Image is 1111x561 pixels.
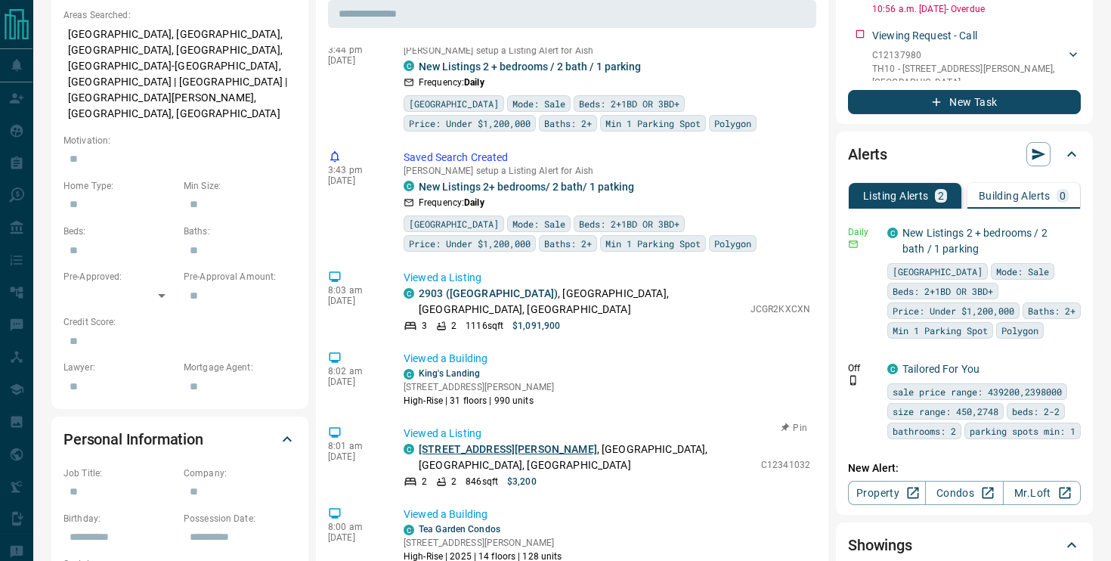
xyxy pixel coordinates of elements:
p: Possession Date: [184,512,296,525]
div: condos.ca [404,181,414,191]
p: Frequency: [419,196,484,209]
div: condos.ca [404,60,414,71]
a: Condos [925,481,1003,505]
strong: Daily [464,77,484,88]
p: Beds: [63,225,176,238]
p: , [GEOGRAPHIC_DATA], [GEOGRAPHIC_DATA], [GEOGRAPHIC_DATA] [419,286,743,318]
p: Pre-Approval Amount: [184,270,296,284]
a: New Listings 2 + bedrooms / 2 bath / 1 parking [902,227,1048,255]
p: High-Rise | 31 floors | 990 units [404,394,554,408]
h2: Showings [848,533,912,557]
span: Baths: 2+ [544,236,592,251]
span: Price: Under $1,200,000 [893,303,1014,318]
svg: Push Notification Only [848,375,859,386]
p: 8:02 am [328,366,381,377]
p: Company: [184,466,296,480]
p: Listing Alerts [863,191,929,201]
strong: Daily [464,197,484,208]
div: condos.ca [404,444,414,454]
p: Frequency: [419,76,484,89]
div: condos.ca [404,369,414,380]
p: Saved Search Created [404,150,810,166]
span: Polygon [714,236,751,251]
p: , [GEOGRAPHIC_DATA], [GEOGRAPHIC_DATA], [GEOGRAPHIC_DATA] [419,442,754,473]
p: 1116 sqft [466,319,503,333]
p: [DATE] [328,532,381,543]
p: [DATE] [328,55,381,66]
p: 8:01 am [328,441,381,451]
p: 846 sqft [466,475,498,488]
span: size range: 450,2748 [893,404,998,419]
p: [GEOGRAPHIC_DATA], [GEOGRAPHIC_DATA], [GEOGRAPHIC_DATA], [GEOGRAPHIC_DATA], [GEOGRAPHIC_DATA]-[GE... [63,22,296,126]
a: Mr.Loft [1003,481,1081,505]
span: Baths: 2+ [1028,303,1075,318]
button: New Task [848,90,1081,114]
p: [STREET_ADDRESS][PERSON_NAME] [404,380,554,394]
p: Min Size: [184,179,296,193]
p: [PERSON_NAME] setup a Listing Alert for Aish [404,45,810,56]
p: Lawyer: [63,361,176,374]
p: 3:43 pm [328,165,381,175]
a: New Listings 2 + bedrooms / 2 bath / 1 parking [419,60,641,73]
p: [DATE] [328,296,381,306]
div: Personal Information [63,421,296,457]
span: Beds: 2+1BD OR 3BD+ [893,284,993,299]
span: Price: Under $1,200,000 [409,236,531,251]
p: JCGR2KXCXN [750,302,810,316]
p: Building Alerts [979,191,1051,201]
span: [GEOGRAPHIC_DATA] [409,216,499,231]
p: New Alert: [848,460,1081,476]
a: New Listings 2+ bedrooms/ 2 bath/ 1 patking [419,181,634,193]
p: TH10 - [STREET_ADDRESS][PERSON_NAME] , [GEOGRAPHIC_DATA] [872,62,1066,89]
p: C12137980 [872,48,1066,62]
a: 2903 ([GEOGRAPHIC_DATA]) [419,287,558,299]
a: King's Landing [419,368,481,379]
span: Price: Under $1,200,000 [409,116,531,131]
p: $1,091,900 [512,319,560,333]
span: Polygon [714,116,751,131]
span: sale price range: 439200,2398000 [893,384,1062,399]
span: Min 1 Parking Spot [605,116,701,131]
span: Mode: Sale [996,264,1049,279]
p: [DATE] [328,451,381,462]
p: Motivation: [63,134,296,147]
p: 2 [451,319,456,333]
h2: Alerts [848,142,887,166]
span: Baths: 2+ [544,116,592,131]
span: Polygon [1001,323,1038,338]
p: 3 [422,319,427,333]
p: C12341032 [761,458,810,472]
svg: Email [848,239,859,250]
span: Min 1 Parking Spot [605,236,701,251]
a: Tea Garden Condos [419,524,500,535]
a: [STREET_ADDRESS][PERSON_NAME] [419,443,597,455]
div: condos.ca [404,288,414,299]
p: Credit Score: [63,315,296,329]
p: Viewed a Listing [404,270,810,286]
span: beds: 2-2 [1012,404,1060,419]
span: [GEOGRAPHIC_DATA] [893,264,983,279]
p: 8:03 am [328,285,381,296]
p: Viewed a Building [404,507,810,522]
span: Min 1 Parking Spot [893,323,988,338]
p: Viewing Request - Call [872,28,977,44]
p: Viewed a Building [404,351,810,367]
p: Birthday: [63,512,176,525]
p: 8:00 am [328,522,381,532]
span: Beds: 2+1BD OR 3BD+ [579,96,679,111]
div: condos.ca [887,228,898,238]
p: Mortgage Agent: [184,361,296,374]
p: Off [848,361,878,375]
span: bathrooms: 2 [893,423,956,439]
p: 2 [938,191,944,201]
p: Pre-Approved: [63,270,176,284]
p: Daily [848,225,878,239]
span: Mode: Sale [512,216,565,231]
p: [PERSON_NAME] setup a Listing Alert for Aish [404,166,810,176]
div: Alerts [848,136,1081,172]
div: condos.ca [404,525,414,535]
div: condos.ca [887,364,898,374]
button: Pin [772,421,816,435]
p: Baths: [184,225,296,238]
p: $3,200 [507,475,537,488]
